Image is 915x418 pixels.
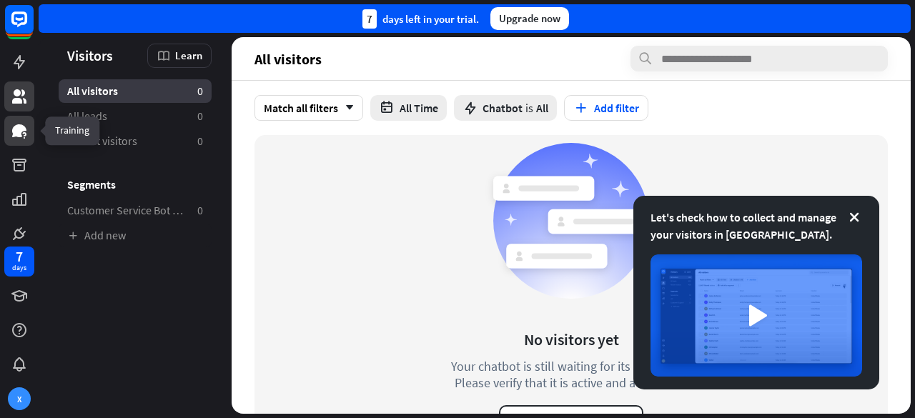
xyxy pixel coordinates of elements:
[67,47,113,64] span: Visitors
[254,51,322,67] span: All visitors
[197,84,203,99] aside: 0
[59,224,212,247] a: Add new
[12,263,26,273] div: days
[16,250,23,263] div: 7
[59,129,212,153] a: Recent visitors 0
[67,84,118,99] span: All visitors
[564,95,648,121] button: Add filter
[490,7,569,30] div: Upgrade now
[4,247,34,277] a: 7 days
[197,134,203,149] aside: 0
[59,104,212,128] a: All leads 0
[362,9,479,29] div: days left in your trial.
[483,101,523,115] span: Chatbot
[524,329,619,349] div: No visitors yet
[425,358,718,391] div: Your chatbot is still waiting for its first visitor. Please verify that it is active and accessible.
[525,101,533,115] span: is
[11,6,54,49] button: Open LiveChat chat widget
[362,9,377,29] div: 7
[67,203,186,218] span: Customer Service Bot — Newsletter
[197,109,203,124] aside: 0
[651,209,862,243] div: Let's check how to collect and manage your visitors in [GEOGRAPHIC_DATA].
[59,199,212,222] a: Customer Service Bot — Newsletter 0
[370,95,447,121] button: All Time
[175,49,202,62] span: Learn
[338,104,354,112] i: arrow_down
[59,177,212,191] h3: Segments
[8,387,31,410] div: X
[651,254,862,377] img: image
[67,134,137,149] span: Recent visitors
[254,95,363,121] div: Match all filters
[536,101,548,115] span: All
[197,203,203,218] aside: 0
[67,109,107,124] span: All leads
